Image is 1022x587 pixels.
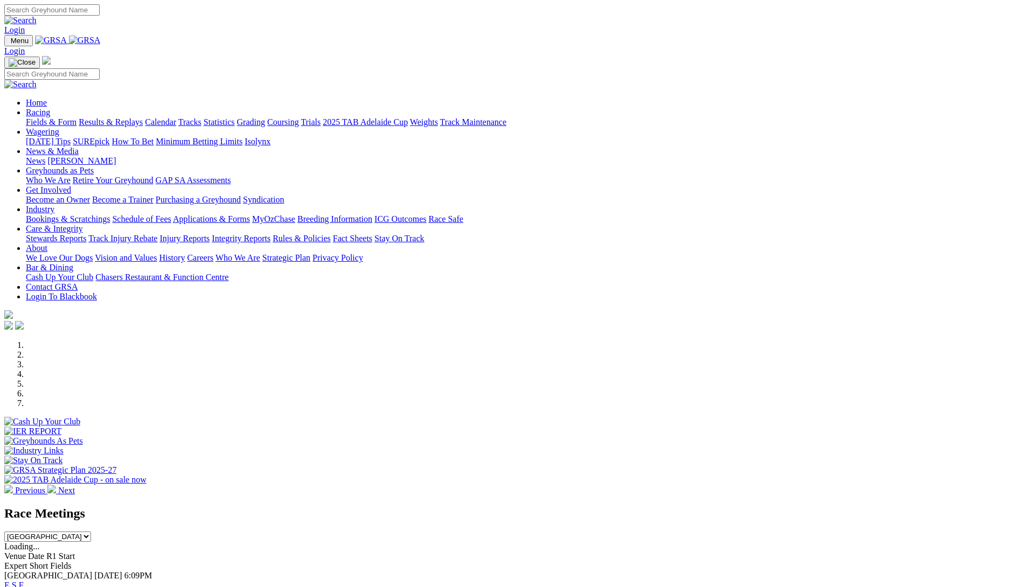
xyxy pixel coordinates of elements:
[26,117,77,127] a: Fields & Form
[42,56,51,65] img: logo-grsa-white.png
[15,486,45,495] span: Previous
[88,234,157,243] a: Track Injury Rebate
[26,195,1018,205] div: Get Involved
[26,156,45,165] a: News
[252,214,295,223] a: MyOzChase
[58,486,75,495] span: Next
[273,234,331,243] a: Rules & Policies
[4,436,83,446] img: Greyhounds As Pets
[26,253,93,262] a: We Love Our Dogs
[26,156,1018,166] div: News & Media
[73,137,109,146] a: SUREpick
[11,37,29,45] span: Menu
[173,214,250,223] a: Applications & Forms
[26,146,79,156] a: News & Media
[26,195,90,204] a: Become an Owner
[297,214,372,223] a: Breeding Information
[440,117,506,127] a: Track Maintenance
[212,234,270,243] a: Integrity Reports
[145,117,176,127] a: Calendar
[26,243,47,253] a: About
[4,571,92,580] span: [GEOGRAPHIC_DATA]
[428,214,463,223] a: Race Safe
[4,80,37,89] img: Search
[26,253,1018,263] div: About
[26,282,78,291] a: Contact GRSA
[4,465,116,475] img: GRSA Strategic Plan 2025-27
[26,263,73,272] a: Bar & Dining
[26,214,110,223] a: Bookings & Scratchings
[178,117,201,127] a: Tracks
[301,117,321,127] a: Trials
[4,542,39,551] span: Loading...
[79,117,143,127] a: Results & Replays
[4,446,64,456] img: Industry Links
[26,137,1018,146] div: Wagering
[26,234,1018,243] div: Care & Integrity
[4,486,47,495] a: Previous
[215,253,260,262] a: Who We Are
[323,117,408,127] a: 2025 TAB Adelaide Cup
[4,506,1018,521] h2: Race Meetings
[156,137,242,146] a: Minimum Betting Limits
[35,36,67,45] img: GRSA
[26,292,97,301] a: Login To Blackbook
[410,117,438,127] a: Weights
[30,561,48,570] span: Short
[26,137,71,146] a: [DATE] Tips
[26,127,59,136] a: Wagering
[204,117,235,127] a: Statistics
[92,195,154,204] a: Become a Trainer
[374,214,426,223] a: ICG Outcomes
[4,321,13,330] img: facebook.svg
[73,176,154,185] a: Retire Your Greyhound
[4,427,61,436] img: IER REPORT
[374,234,424,243] a: Stay On Track
[95,253,157,262] a: Vision and Values
[4,551,26,561] span: Venue
[47,486,75,495] a: Next
[4,456,62,465] img: Stay On Track
[28,551,44,561] span: Date
[245,137,270,146] a: Isolynx
[124,571,152,580] span: 6:09PM
[26,98,47,107] a: Home
[262,253,310,262] a: Strategic Plan
[26,272,1018,282] div: Bar & Dining
[4,46,25,55] a: Login
[312,253,363,262] a: Privacy Policy
[26,176,1018,185] div: Greyhounds as Pets
[4,57,40,68] button: Toggle navigation
[26,224,83,233] a: Care & Integrity
[333,234,372,243] a: Fact Sheets
[15,321,24,330] img: twitter.svg
[26,185,71,194] a: Get Involved
[46,551,75,561] span: R1 Start
[112,137,154,146] a: How To Bet
[243,195,284,204] a: Syndication
[4,68,100,80] input: Search
[156,176,231,185] a: GAP SA Assessments
[237,117,265,127] a: Grading
[4,485,13,493] img: chevron-left-pager-white.svg
[94,571,122,580] span: [DATE]
[159,253,185,262] a: History
[95,272,228,282] a: Chasers Restaurant & Function Centre
[26,205,54,214] a: Industry
[50,561,71,570] span: Fields
[26,272,93,282] a: Cash Up Your Club
[26,214,1018,224] div: Industry
[4,475,147,485] img: 2025 TAB Adelaide Cup - on sale now
[9,58,36,67] img: Close
[4,25,25,34] a: Login
[69,36,101,45] img: GRSA
[26,108,50,117] a: Racing
[26,166,94,175] a: Greyhounds as Pets
[26,117,1018,127] div: Racing
[4,16,37,25] img: Search
[26,234,86,243] a: Stewards Reports
[4,310,13,319] img: logo-grsa-white.png
[159,234,210,243] a: Injury Reports
[47,156,116,165] a: [PERSON_NAME]
[156,195,241,204] a: Purchasing a Greyhound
